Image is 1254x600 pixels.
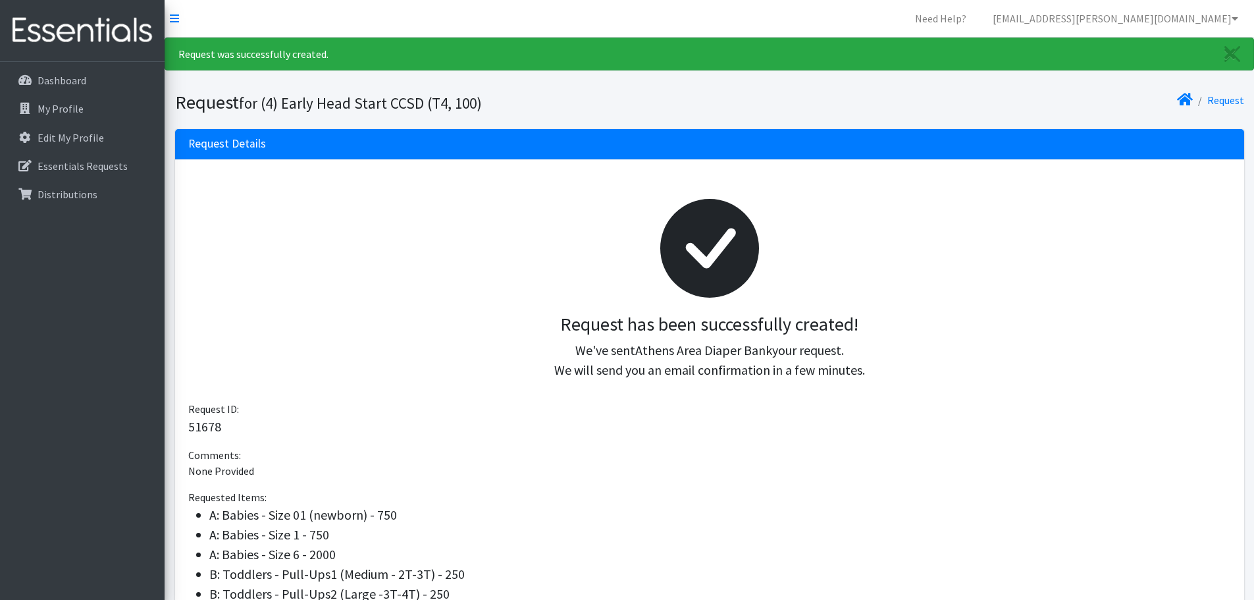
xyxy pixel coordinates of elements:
[38,188,97,201] p: Distributions
[38,131,104,144] p: Edit My Profile
[188,417,1231,437] p: 51678
[239,94,482,113] small: for (4) Early Head Start CCSD (T4, 100)
[188,464,254,477] span: None Provided
[175,91,705,114] h1: Request
[209,525,1231,545] li: A: Babies - Size 1 - 750
[38,74,86,87] p: Dashboard
[188,137,266,151] h3: Request Details
[188,402,239,416] span: Request ID:
[38,102,84,115] p: My Profile
[5,124,159,151] a: Edit My Profile
[635,342,772,358] span: Athens Area Diaper Bank
[188,449,241,462] span: Comments:
[1211,38,1253,70] a: Close
[38,159,128,173] p: Essentials Requests
[165,38,1254,70] div: Request was successfully created.
[199,341,1220,380] p: We've sent your request. We will send you an email confirmation in a few minutes.
[982,5,1249,32] a: [EMAIL_ADDRESS][PERSON_NAME][DOMAIN_NAME]
[5,181,159,207] a: Distributions
[209,564,1231,584] li: B: Toddlers - Pull-Ups1 (Medium - 2T-3T) - 250
[5,95,159,122] a: My Profile
[5,67,159,94] a: Dashboard
[209,505,1231,525] li: A: Babies - Size 01 (newborn) - 750
[188,491,267,504] span: Requested Items:
[1207,94,1244,107] a: Request
[5,9,159,53] img: HumanEssentials
[209,545,1231,564] li: A: Babies - Size 6 - 2000
[904,5,977,32] a: Need Help?
[5,153,159,179] a: Essentials Requests
[199,314,1220,336] h3: Request has been successfully created!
